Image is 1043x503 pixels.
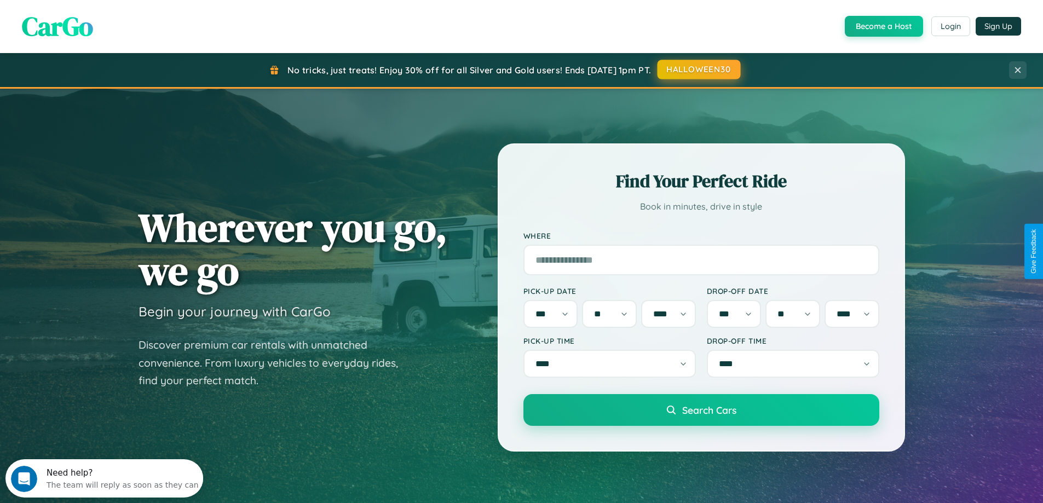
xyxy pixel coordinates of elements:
[976,17,1021,36] button: Sign Up
[5,459,203,498] iframe: Intercom live chat discovery launcher
[707,286,879,296] label: Drop-off Date
[523,286,696,296] label: Pick-up Date
[523,231,879,240] label: Where
[845,16,923,37] button: Become a Host
[22,8,93,44] span: CarGo
[41,18,193,30] div: The team will reply as soon as they can
[523,169,879,193] h2: Find Your Perfect Ride
[523,199,879,215] p: Book in minutes, drive in style
[139,303,331,320] h3: Begin your journey with CarGo
[41,9,193,18] div: Need help?
[682,404,736,416] span: Search Cars
[658,60,741,79] button: HALLOWEEN30
[139,336,412,390] p: Discover premium car rentals with unmatched convenience. From luxury vehicles to everyday rides, ...
[4,4,204,34] div: Open Intercom Messenger
[1030,229,1038,274] div: Give Feedback
[287,65,651,76] span: No tricks, just treats! Enjoy 30% off for all Silver and Gold users! Ends [DATE] 1pm PT.
[707,336,879,345] label: Drop-off Time
[931,16,970,36] button: Login
[523,336,696,345] label: Pick-up Time
[139,206,447,292] h1: Wherever you go, we go
[11,466,37,492] iframe: Intercom live chat
[523,394,879,426] button: Search Cars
